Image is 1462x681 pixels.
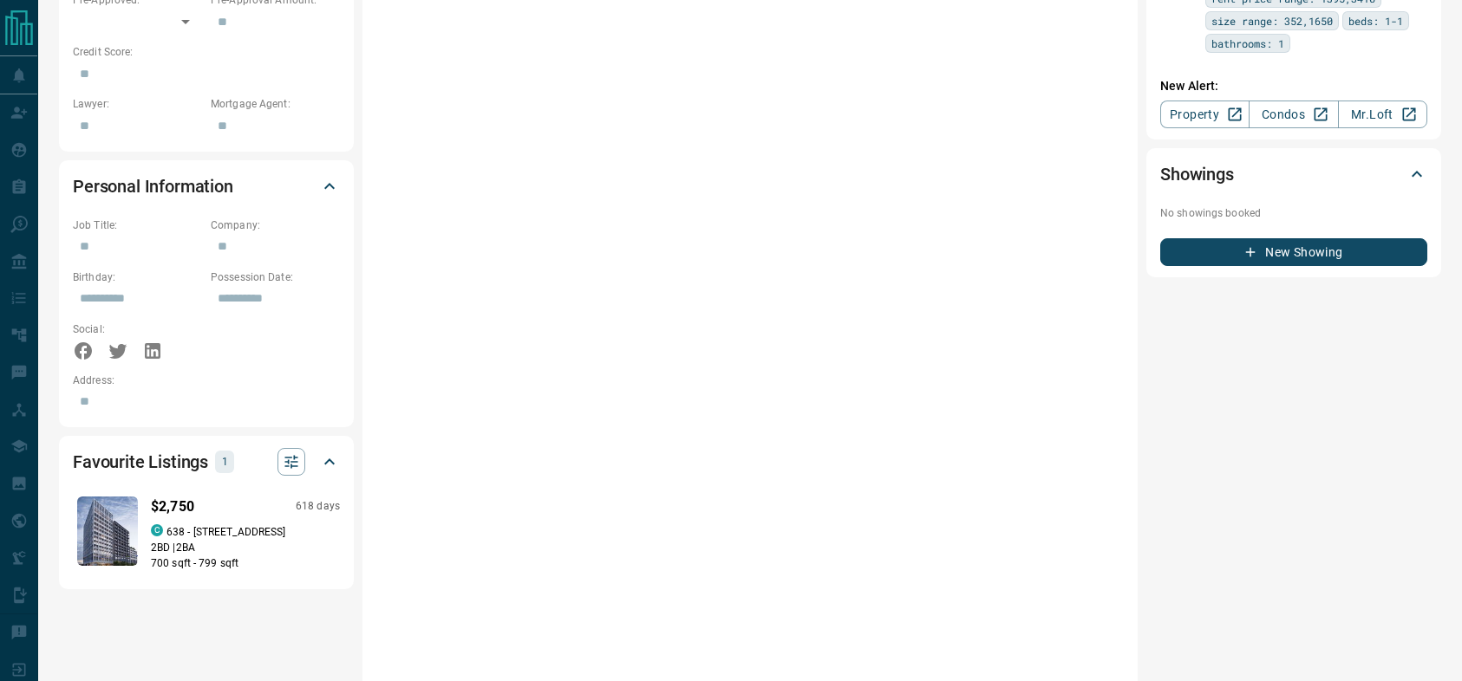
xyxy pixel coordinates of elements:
[73,493,340,571] a: Favourited listing$2,750618 dayscondos.ca638 - [STREET_ADDRESS]2BD |2BA700 sqft - 799 sqft
[1211,35,1284,52] span: bathrooms: 1
[151,524,163,536] div: condos.ca
[166,524,285,540] p: 638 - [STREET_ADDRESS]
[211,269,340,285] p: Possession Date:
[1338,101,1427,128] a: Mr.Loft
[151,540,340,555] p: 2 BD | 2 BA
[211,217,340,233] p: Company:
[73,172,233,200] h2: Personal Information
[73,373,340,388] p: Address:
[211,96,340,112] p: Mortgage Agent:
[151,496,194,517] p: $2,750
[73,165,340,207] div: Personal Information
[1211,12,1333,29] span: size range: 352,1650
[1160,153,1427,195] div: Showings
[73,441,340,483] div: Favourite Listings1
[73,269,202,285] p: Birthday:
[1160,160,1234,188] h2: Showings
[1160,77,1427,95] p: New Alert:
[1160,101,1250,128] a: Property
[1249,101,1338,128] a: Condos
[73,44,340,60] p: Credit Score:
[220,452,229,471] p: 1
[151,555,340,571] p: 700 sqft - 799 sqft
[1348,12,1403,29] span: beds: 1-1
[77,496,138,566] img: Favourited listing
[73,448,208,476] h2: Favourite Listings
[73,96,202,112] p: Lawyer:
[296,499,340,514] p: 618 days
[73,321,202,337] p: Social:
[1160,205,1427,221] p: No showings booked
[1160,238,1427,266] button: New Showing
[73,217,202,233] p: Job Title:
